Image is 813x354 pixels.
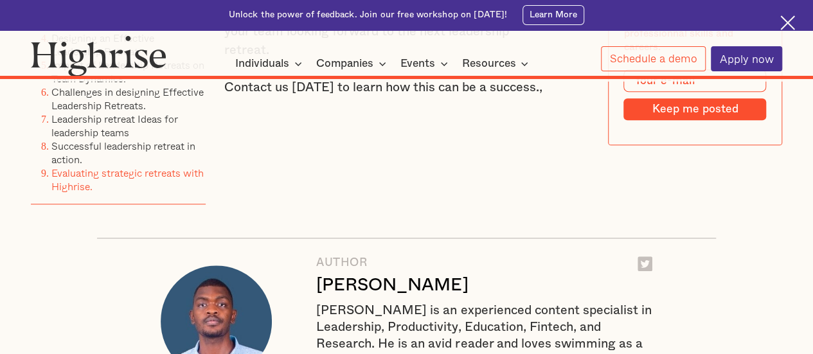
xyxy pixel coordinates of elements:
[623,69,766,120] form: Modal Form
[316,56,390,71] div: Companies
[235,56,306,71] div: Individuals
[601,46,706,71] a: Schedule a demo
[711,46,782,71] a: Apply now
[235,56,289,71] div: Individuals
[224,78,553,98] p: Contact us [DATE] to learn how this can be a success.,
[623,98,766,119] input: Keep me posted
[51,138,195,167] a: Successful leadership retreat in action.
[461,56,532,71] div: Resources
[51,165,204,194] a: Evaluating strategic retreats with Highrise.
[316,274,468,296] div: [PERSON_NAME]
[780,15,795,30] img: Cross icon
[51,84,204,113] a: Challenges in designing Effective Leadership Retreats.
[229,9,508,21] div: Unlock the power of feedback. Join our free workshop on [DATE]!
[224,115,553,134] p: ‍
[523,5,585,25] a: Learn More
[400,56,435,71] div: Events
[31,35,166,76] img: Highrise logo
[400,56,452,71] div: Events
[461,56,515,71] div: Resources
[316,256,468,269] div: AUTHOR
[316,56,373,71] div: Companies
[51,111,178,140] a: Leadership retreat Ideas for leadership teams
[638,256,653,272] img: Twitter logo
